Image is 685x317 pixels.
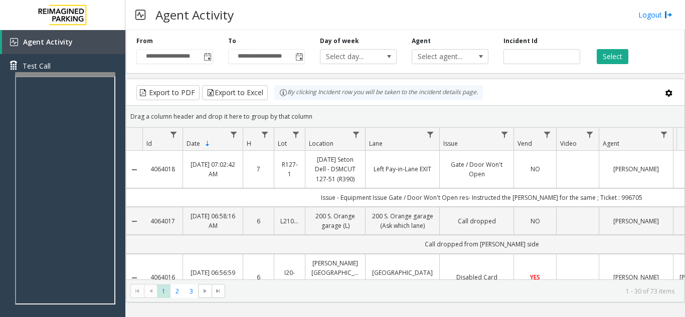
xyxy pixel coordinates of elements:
a: 4064017 [148,216,177,226]
div: Data table [126,128,684,279]
span: Go to the next page [198,284,212,298]
a: I20-177 [280,268,299,287]
kendo-pager-info: 1 - 30 of 73 items [231,287,674,295]
a: R127-1 [280,160,299,179]
a: L21086700 [280,216,299,226]
a: Date Filter Menu [227,128,241,141]
button: Select [597,49,628,64]
a: Issue Filter Menu [498,128,511,141]
a: Call dropped [446,216,507,226]
img: logout [664,10,672,20]
a: 6 [249,216,268,226]
img: infoIcon.svg [279,89,287,97]
img: pageIcon [135,3,145,27]
span: Test Call [23,61,51,71]
img: 'icon' [10,38,18,46]
a: Vend Filter Menu [541,128,554,141]
a: Left Pay-in-Lane EXIT [372,164,433,174]
span: Go to the last page [214,287,222,295]
a: 4064018 [148,164,177,174]
span: NO [531,217,540,225]
label: Agent [412,37,431,46]
a: Agent Activity [2,30,125,54]
span: Date [187,139,200,148]
span: Toggle popup [293,50,304,64]
a: Collapse Details [126,166,142,174]
a: Disabled Card [446,272,507,282]
a: [DATE] Seton Dell - DSMCUT 127-51 (R390) [311,155,359,184]
a: Location Filter Menu [350,128,363,141]
label: From [136,37,153,46]
span: H [247,139,251,148]
span: Page 2 [170,284,184,298]
a: 6 [249,272,268,282]
a: Gate / Door Won't Open [446,160,507,179]
span: Video [560,139,577,148]
span: Sortable [204,140,212,148]
a: [DATE] 06:58:16 AM [189,211,237,230]
span: NO [531,165,540,173]
a: [PERSON_NAME][GEOGRAPHIC_DATA] ([GEOGRAPHIC_DATA]) (I) (R390) [311,258,359,297]
span: Agent Activity [23,37,73,47]
a: Logout [638,10,672,20]
span: Vend [518,139,532,148]
span: Agent [603,139,619,148]
label: Incident Id [503,37,538,46]
span: Go to the next page [201,287,209,295]
span: Go to the last page [212,284,225,298]
label: Day of week [320,37,359,46]
a: H Filter Menu [258,128,272,141]
a: [PERSON_NAME] [605,216,667,226]
a: 200 S. Orange garage (Ask which lane) [372,211,433,230]
label: To [228,37,236,46]
a: [GEOGRAPHIC_DATA] ([GEOGRAPHIC_DATA]) [372,268,433,287]
a: Collapse Details [126,217,142,225]
a: 4064016 [148,272,177,282]
a: [DATE] 07:02:42 AM [189,160,237,179]
span: Issue [443,139,458,148]
span: Toggle popup [202,50,213,64]
button: Export to PDF [136,85,200,100]
a: NO [520,216,550,226]
span: Lane [369,139,383,148]
span: Lot [278,139,287,148]
span: Page 1 [157,284,170,298]
a: 200 S. Orange garage (L) [311,211,359,230]
a: NO [520,164,550,174]
span: Location [309,139,333,148]
a: Collapse Details [126,274,142,282]
a: Lot Filter Menu [289,128,303,141]
a: Lane Filter Menu [424,128,437,141]
a: Video Filter Menu [583,128,597,141]
span: Page 3 [185,284,198,298]
button: Export to Excel [202,85,268,100]
a: Id Filter Menu [167,128,181,141]
a: [PERSON_NAME] [605,272,667,282]
a: YES [520,272,550,282]
a: Agent Filter Menu [657,128,671,141]
a: 7 [249,164,268,174]
div: Drag a column header and drop it here to group by that column [126,108,684,125]
div: By clicking Incident row you will be taken to the incident details page. [274,85,483,100]
span: YES [530,273,540,281]
span: Select day... [320,50,381,64]
a: [PERSON_NAME] [605,164,667,174]
a: [DATE] 06:56:59 AM [189,268,237,287]
span: Id [146,139,152,148]
span: Select agent... [412,50,473,64]
h3: Agent Activity [150,3,239,27]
